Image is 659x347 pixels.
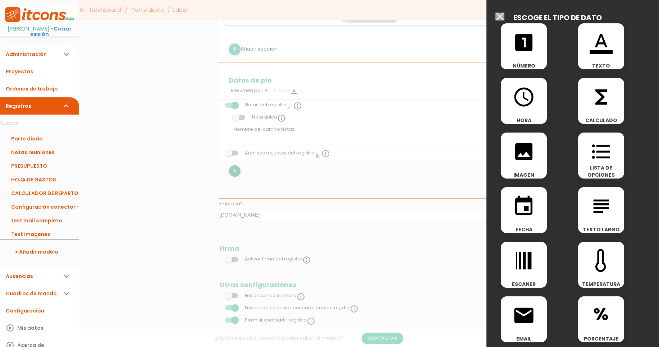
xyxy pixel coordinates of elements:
i: format_color_text [590,31,613,54]
span: TEXTO LARGO [578,226,624,233]
span: IMAGEN [501,171,547,179]
span: ESCANER [501,281,547,288]
i: looks_one [512,31,535,54]
span: % [578,296,624,327]
i: functions [590,85,613,108]
span: NÚMERO [501,62,547,69]
i: event [512,195,535,218]
i: line_weight [512,249,535,272]
i: subject [590,195,613,218]
span: HORA [501,117,547,124]
i: image [512,140,535,163]
span: EMAIL [501,335,547,342]
i: access_time [512,85,535,108]
i: email [512,304,535,327]
span: LISTA DE OPCIONES [578,164,624,179]
h2: ESCOGE EL TIPO DE DATO [513,14,602,22]
span: PORCENTAJE [578,335,624,342]
i: format_list_bulleted [590,140,613,163]
span: FECHA [501,226,547,233]
span: TEMPERATURA [578,281,624,288]
span: TEXTO [578,62,624,69]
span: CALCULADO [578,117,624,124]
